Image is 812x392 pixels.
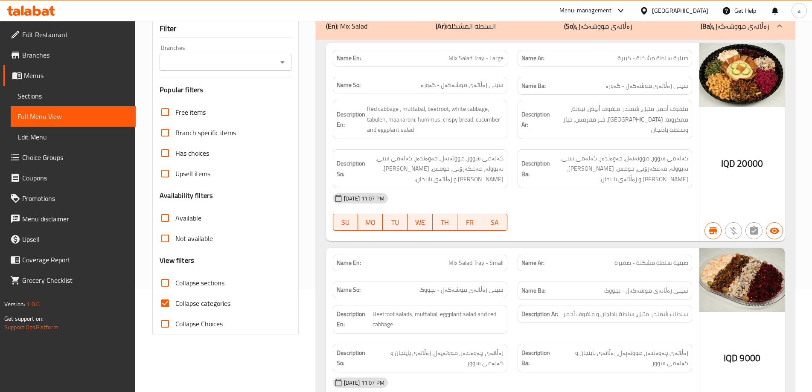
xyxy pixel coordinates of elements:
[371,348,503,369] span: زەڵاتەی چەوەندەر، مووتەپەل، زەڵاتەی باینجان و کەلەمی سوور
[739,350,760,366] span: 9000
[22,275,129,285] span: Grocery Checklist
[337,109,365,130] strong: Description En:
[3,209,136,229] a: Menu disclaimer
[721,155,735,172] span: IQD
[701,21,769,31] p: زەڵاتەی مووشەکەل
[367,153,503,185] span: کەلەمی سوور، مووتەپەل، چەوەندەر، کەلەمی سپی، تەبوولە، مەعکەرۆنی، حومس، نانی کریسپی، خەیار و زەڵات...
[552,104,688,135] span: ملفوف أحمر، متبل، شمندر، ملفوف أبيض، تبولة، معكرونة، حمص، خبز مقرمش، خيار وسلطة باذنجان
[725,222,742,239] button: Purchased item
[745,222,763,239] button: Not has choices
[337,54,361,63] strong: Name En:
[605,81,688,91] span: سینی زەڵاتەی موشەکەل - گەورە
[521,158,550,179] strong: Description Ba:
[564,20,576,32] b: (So):
[701,20,713,32] b: (Ba):
[699,248,785,312] img: Salad_Factory_Mix_Salad_T638692098901299687.jpg
[11,106,136,127] a: Full Menu View
[22,255,129,265] span: Coverage Report
[407,214,432,231] button: WE
[22,234,129,244] span: Upsell
[3,147,136,168] a: Choice Groups
[564,21,632,31] p: زەڵاتەی مووشەکەل
[175,168,210,179] span: Upsell items
[4,322,58,333] a: Support.OpsPlatform
[337,216,355,229] span: SU
[341,195,388,203] span: [DATE] 11:07 PM
[175,298,230,308] span: Collapse categories
[3,229,136,250] a: Upsell
[160,256,194,265] h3: View filters
[457,214,482,231] button: FR
[276,56,288,68] button: Open
[559,6,612,16] div: Menu-management
[367,104,503,135] span: Red cabbage , muttabal, beetroot, white cabbage, tabuleh, maakaroni, hummus, crispy bread, cucumb...
[3,270,136,290] a: Grocery Checklist
[4,299,25,310] span: Version:
[652,6,708,15] div: [GEOGRAPHIC_DATA]
[699,43,785,107] img: Salad_Factory_Mix_Salad_T638692098770083972.jpg
[22,173,129,183] span: Coupons
[521,285,546,296] strong: Name Ba:
[17,132,129,142] span: Edit Menu
[175,128,236,138] span: Branch specific items
[316,12,795,40] div: (En): Mix Salad(Ar):السلطة المشكلة(So):زەڵاتەی مووشەکەل(Ba):زەڵاتەی مووشەکەل
[521,54,544,63] strong: Name Ar:
[724,350,738,366] span: IQD
[17,111,129,122] span: Full Menu View
[17,91,129,101] span: Sections
[556,348,688,369] span: زەڵاتەی چەوەندەر، مووتەپەل، زەڵاتەی باینجان و کەلەمی سوور
[617,54,688,63] span: صينية سلطة مشكلة - كبيرة
[22,214,129,224] span: Menu disclaimer
[160,85,291,95] h3: Popular filters
[3,65,136,86] a: Menus
[486,216,503,229] span: SA
[22,50,129,60] span: Branches
[333,214,358,231] button: SU
[436,21,496,31] p: السلطة المشكلة
[604,285,688,296] span: سینی زەڵاتەی موشەکەل - بچووک
[448,54,503,63] span: Mix Salad Tray - Large
[22,29,129,40] span: Edit Restaurant
[386,216,404,229] span: TU
[3,188,136,209] a: Promotions
[337,285,361,294] strong: Name So:
[614,258,688,267] span: صينية سلطة مشكلة - صغيرة
[521,109,550,130] strong: Description Ar:
[482,214,507,231] button: SA
[337,81,361,90] strong: Name So:
[337,158,365,179] strong: Description So:
[461,216,479,229] span: FR
[175,148,209,158] span: Has choices
[3,250,136,270] a: Coverage Report
[175,233,213,244] span: Not available
[411,216,429,229] span: WE
[521,81,546,91] strong: Name Ba:
[4,313,44,324] span: Get support on:
[11,86,136,106] a: Sections
[3,24,136,45] a: Edit Restaurant
[358,214,383,231] button: MO
[766,222,783,239] button: Available
[419,285,503,294] span: سینی زەڵاتەی موشەکەل - بچووک
[552,153,688,185] span: کەلەمی سوور، مووتەپەل، چەوەندەر، کەلەمی سپی، تەبوولە، مەعکەرۆنی، حومس، نانی کریسپی، خەیار و زەڵات...
[26,299,40,310] span: 1.0.0
[521,309,558,319] strong: Description Ar:
[433,214,457,231] button: TH
[421,81,503,90] span: سینی زەڵاتەی موشەکەل - گەورە
[521,348,555,369] strong: Description Ba:
[337,258,361,267] strong: Name En:
[24,70,129,81] span: Menus
[175,107,206,117] span: Free items
[797,6,800,15] span: a
[11,127,136,147] a: Edit Menu
[383,214,407,231] button: TU
[704,222,722,239] button: Branch specific item
[448,258,503,267] span: Mix Salad Tray - Small
[175,213,201,223] span: Available
[160,191,213,200] h3: Availability filters
[22,193,129,203] span: Promotions
[436,20,447,32] b: (Ar):
[326,21,367,31] p: Mix Salad
[361,216,379,229] span: MO
[3,45,136,65] a: Branches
